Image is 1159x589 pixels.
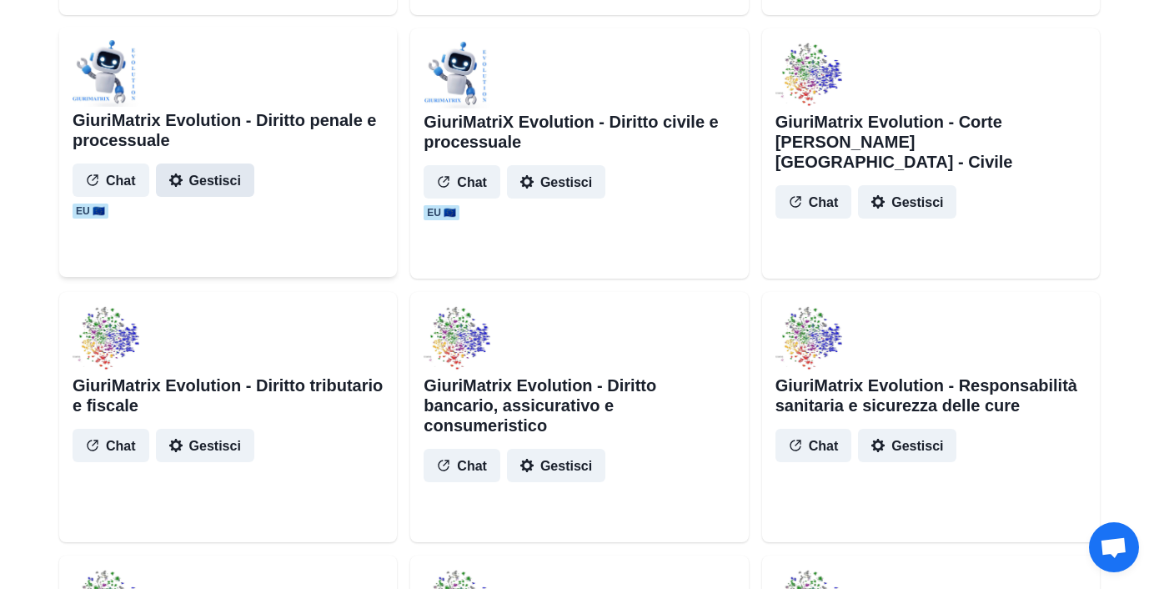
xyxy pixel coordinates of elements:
[775,112,1086,172] h2: GiuriMatrix Evolution - Corte [PERSON_NAME] [GEOGRAPHIC_DATA] - Civile
[424,112,735,152] h2: GiuriMatriX Evolution - Diritto civile e processuale
[424,165,500,199] button: Chat
[424,205,459,220] span: EU 🇪🇺
[775,375,1086,415] h2: GiuriMatrix Evolution - Responsabilità sanitaria e sicurezza delle cure
[73,40,139,107] img: user%2F1706%2F05091bf9-6895-4f9e-b420-7ac809baa225
[775,429,852,462] button: Chat
[73,429,149,462] button: Chat
[424,375,735,435] h2: GiuriMatrix Evolution - Diritto bancario, assicurativo e consumeristico
[73,110,384,150] h2: GiuriMatrix Evolution - Diritto penale e processuale
[775,42,842,108] img: user%2F1706%2F7d159ca0-1b7d-4f6e-8288-b20a6b368b65
[775,185,852,219] button: Chat
[424,305,490,372] img: user%2F1706%2F52689e11-feef-44bb-8837-0e566e52837b
[73,305,139,372] img: user%2F1706%2Fbbbb4eae-4811-423b-a868-da4c1ed66f27
[858,429,956,462] button: Gestisci
[73,164,149,197] button: Chat
[507,449,605,482] button: Gestisci
[775,305,842,372] img: user%2F1706%2F87fd62c3-1405-4b79-899e-871dd1ac15fe
[1089,522,1139,572] div: Aprire la chat
[424,42,490,108] img: user%2F1706%2F7821983f-2de8-42bc-bae7-434cfbad1638
[424,449,500,482] button: Chat
[73,204,108,219] span: EU 🇪🇺
[73,375,384,415] h2: GiuriMatrix Evolution - Diritto tributario e fiscale
[156,429,254,462] button: Gestisci
[858,185,956,219] button: Gestisci
[156,164,254,197] button: Gestisci
[507,165,605,199] button: Gestisci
